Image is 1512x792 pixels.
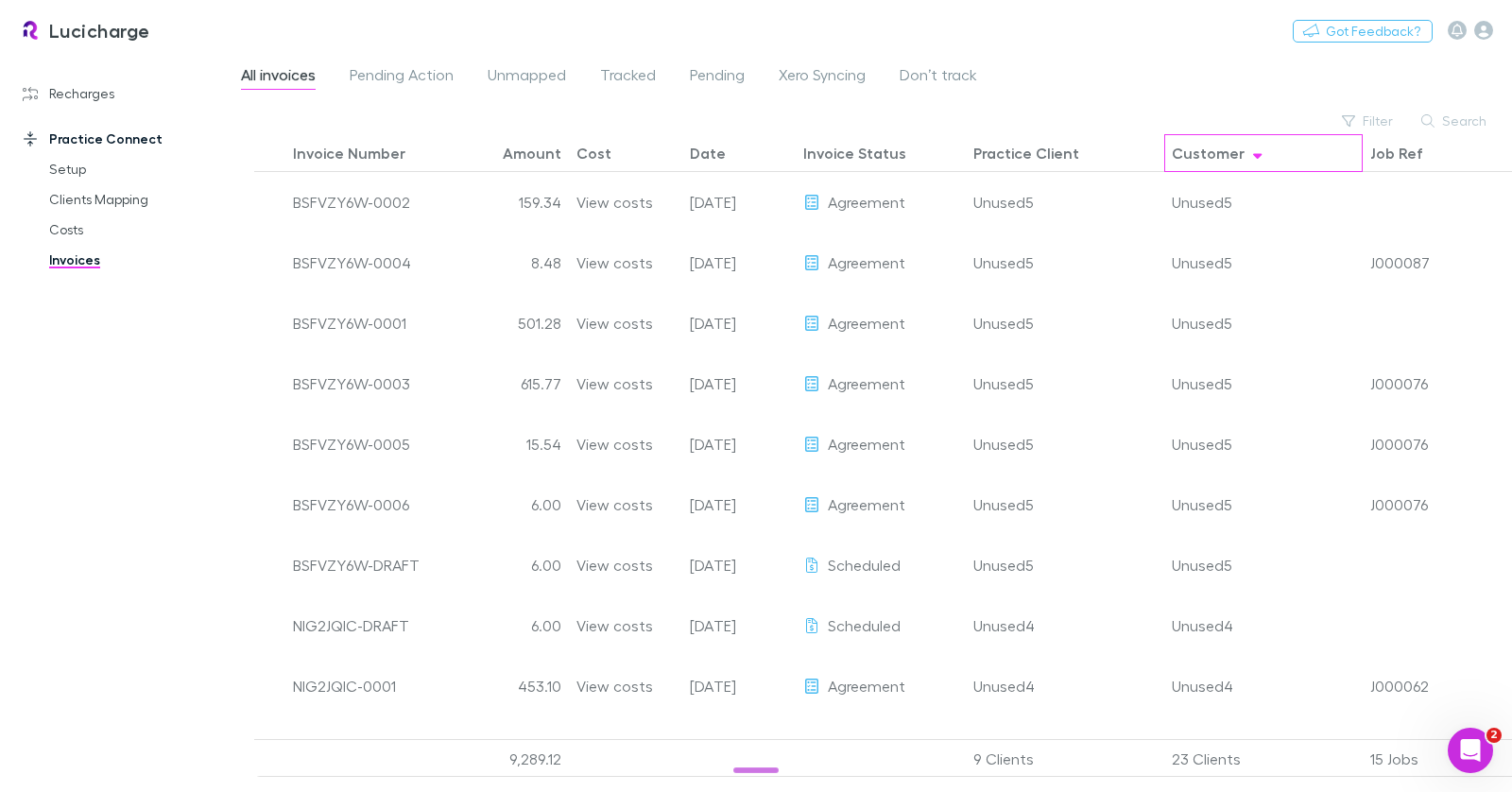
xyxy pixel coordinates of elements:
[30,215,235,245] a: Costs
[293,353,410,413] div: BSFVZY6W-0003
[293,232,411,292] a: BSFVZY6W-0004
[4,78,235,109] a: Recharges
[576,232,653,292] a: View costs
[576,172,653,232] a: View costs
[973,353,1034,413] div: Unused5
[682,353,796,414] div: 14 Jul 2025
[973,656,1035,715] div: Unused4
[1293,20,1433,43] button: Got Feedback?
[30,154,235,184] a: Setup
[682,172,796,232] div: 13 Jul 2025
[1370,716,1429,776] div: J000062
[973,535,1034,594] div: Unused5
[828,253,905,271] span: Agreement
[973,595,1035,655] div: Unused4
[682,414,796,474] div: 12 Aug 2025
[576,293,653,353] a: View costs
[1370,656,1429,715] div: J000062
[1172,172,1355,232] div: Unused5
[600,65,656,90] span: Tracked
[293,595,409,655] a: NIG2JQIC-DRAFT
[488,65,566,90] span: Unmapped
[900,65,977,90] span: Don’t track
[455,293,569,353] div: 501.28
[293,144,405,163] div: Invoice Number
[682,595,796,656] div: 12 Oct 2025
[576,414,653,473] a: View costs
[779,65,866,90] span: Xero Syncing
[1172,353,1355,413] div: Unused5
[682,293,796,353] div: 13 Jul 2025
[828,314,905,332] span: Agreement
[1332,110,1404,132] button: Filter
[682,656,796,716] div: 12 Jul 2025
[576,353,653,413] a: View costs
[803,144,906,163] div: Invoice Status
[1370,414,1428,473] div: J000076
[1172,232,1355,292] div: Unused5
[576,474,653,534] a: View costs
[828,737,905,755] span: Agreement
[455,353,569,414] div: 615.77
[973,232,1034,292] div: Unused5
[828,495,905,513] span: Agreement
[293,172,410,232] div: BSFVZY6W-0002
[455,474,569,535] div: 6.00
[576,535,653,594] a: View costs
[576,716,653,776] div: View costs
[682,716,796,777] div: 12 Aug 2025
[455,172,569,232] div: 159.34
[973,716,1035,776] div: Unused4
[1172,716,1355,776] div: Unused4
[966,740,1164,778] div: 9 Clients
[1370,474,1428,534] div: J000076
[30,245,235,275] a: Invoices
[682,232,796,293] div: 09 Jun 2025
[49,19,150,42] h3: Lucicharge
[576,144,611,163] div: Cost
[682,474,796,535] div: 12 Sep 2025
[293,293,406,353] a: BSFVZY6W-0001
[455,535,569,595] div: 6.00
[1448,728,1493,773] iframe: Intercom live chat
[828,677,905,695] span: Agreement
[1172,595,1355,655] div: Unused4
[293,414,410,473] a: BSFVZY6W-0005
[293,474,409,534] a: BSFVZY6W-0006
[828,616,901,634] span: Scheduled
[503,144,561,163] div: Amount
[1164,740,1363,778] div: 23 Clients
[8,8,162,53] a: Lucicharge
[1172,293,1355,353] div: Unused5
[576,595,653,655] div: View costs
[828,193,905,211] span: Agreement
[682,535,796,595] div: 12 Oct 2025
[1172,656,1355,715] div: Unused4
[30,184,235,215] a: Clients Mapping
[576,656,653,715] a: View costs
[293,716,400,776] a: NIG2JQIC-0003
[293,656,396,715] a: NIG2JQIC-0001
[1172,535,1355,594] div: Unused5
[293,535,420,594] a: BSFVZY6W-DRAFT
[973,474,1034,534] div: Unused5
[1172,144,1245,163] div: Customer
[455,716,569,777] div: 7.27
[828,556,901,574] span: Scheduled
[828,435,905,453] span: Agreement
